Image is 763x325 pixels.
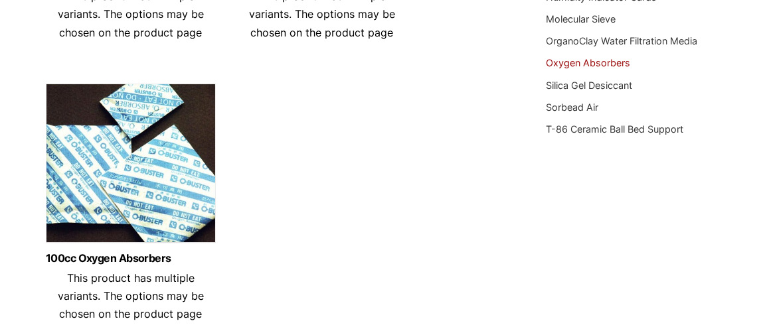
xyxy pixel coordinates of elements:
a: OrganoClay Water Filtration Media [546,35,697,46]
a: 100cc Oxygen Absorbers [46,253,216,264]
a: Oxygen Absorbers [546,57,630,68]
a: Silica Gel Desiccant [546,80,632,91]
a: Sorbead Air [546,101,598,113]
a: Molecular Sieve [546,13,616,25]
a: T-86 Ceramic Ball Bed Support [546,123,683,135]
span: This product has multiple variants. The options may be chosen on the product page [58,271,204,320]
